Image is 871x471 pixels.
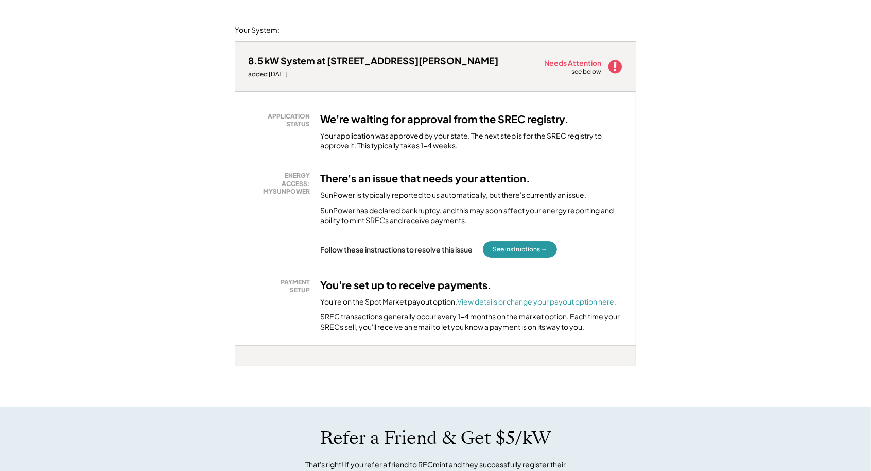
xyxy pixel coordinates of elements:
[320,312,623,332] div: SREC transactions generally occur every 1-4 months on the market option. Each time your SRECs sel...
[253,112,310,128] div: APPLICATION STATUS
[320,112,569,126] h3: We're waiting for approval from the SREC registry.
[248,70,498,78] div: added [DATE]
[320,131,623,151] div: Your application was approved by your state. The next step is for the SREC registry to approve it...
[571,68,602,76] div: see below
[320,427,551,449] h1: Refer a Friend & Get $5/kW
[320,278,492,292] h3: You're set up to receive payments.
[320,190,586,200] div: SunPower is typically reported to us automatically, but there's currently an issue.
[253,172,310,196] div: ENERGY ACCESS: MYSUNPOWER
[253,278,310,294] div: PAYMENT SETUP
[544,59,602,66] div: Needs Attention
[235,25,280,36] div: Your System:
[320,297,616,307] div: You're on the Spot Market payout option.
[235,366,261,371] div: r3qtojwf - PA Tier I
[483,241,557,258] button: See instructions →
[248,55,498,66] div: 8.5 kW System at [STREET_ADDRESS][PERSON_NAME]
[320,245,473,254] div: Follow these instructions to resolve this issue
[320,172,530,185] h3: There's an issue that needs your attention.
[457,297,616,306] a: View details or change your payout option here.
[320,206,623,226] div: SunPower has declared bankruptcy, and this may soon affect your energy reporting and ability to m...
